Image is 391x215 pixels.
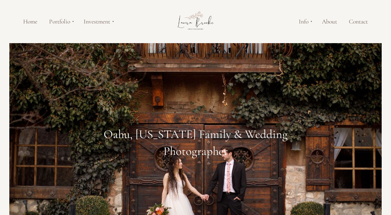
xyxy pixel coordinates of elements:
a: Home [17,18,43,26]
span: Family [199,126,231,143]
a: Portfolio [43,18,78,26]
span: & [234,126,242,143]
span: [US_STATE] [135,126,196,143]
a: Info [293,18,316,26]
span: Investment [84,19,110,25]
a: About [316,18,343,26]
span: Portfolio [49,19,70,25]
a: Contact [343,18,374,26]
span: Photographer [163,143,228,160]
span: Wedding [245,126,288,143]
img: Laura Brooke Photography [168,6,222,37]
span: Info [299,19,308,25]
a: Investment [78,18,118,26]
